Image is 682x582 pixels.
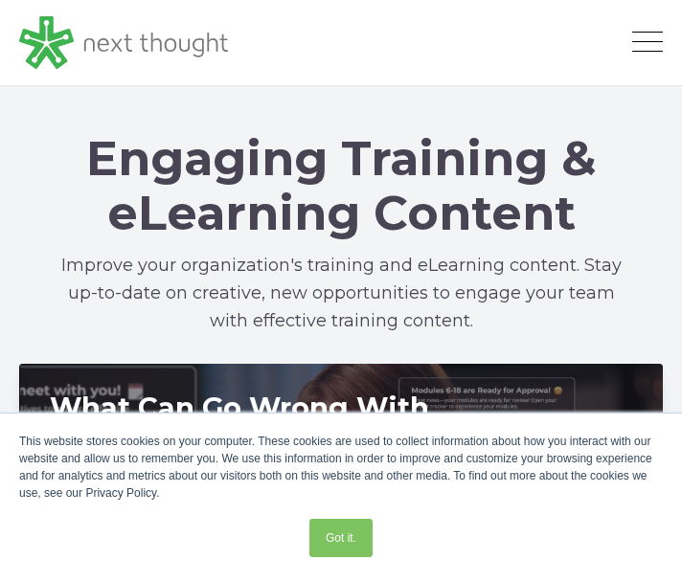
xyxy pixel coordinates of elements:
[54,252,628,336] p: Improve your organization's training and eLearning content. Stay up-to-date on creative, new oppo...
[19,433,663,502] div: This website stores cookies on your computer. These cookies are used to collect information about...
[50,394,438,532] h2: What Can Go Wrong With A Custom Training Project? (And How NextThought Makes It Go Right)
[19,16,228,68] img: LG - NextThought Logo
[309,519,373,557] a: Got it.
[632,32,663,55] button: Open Mobile Menu
[54,131,628,240] h1: Engaging Training & eLearning Content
